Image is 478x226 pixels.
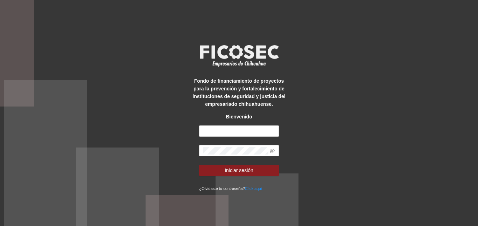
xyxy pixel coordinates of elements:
[199,186,262,191] small: ¿Olvidaste tu contraseña?
[195,43,283,69] img: logo
[192,78,285,107] strong: Fondo de financiamiento de proyectos para la prevención y fortalecimiento de instituciones de seg...
[270,148,275,153] span: eye-invisible
[226,114,252,119] strong: Bienvenido
[199,165,279,176] button: Iniciar sesión
[245,186,262,191] a: Click aqui
[225,166,253,174] span: Iniciar sesión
